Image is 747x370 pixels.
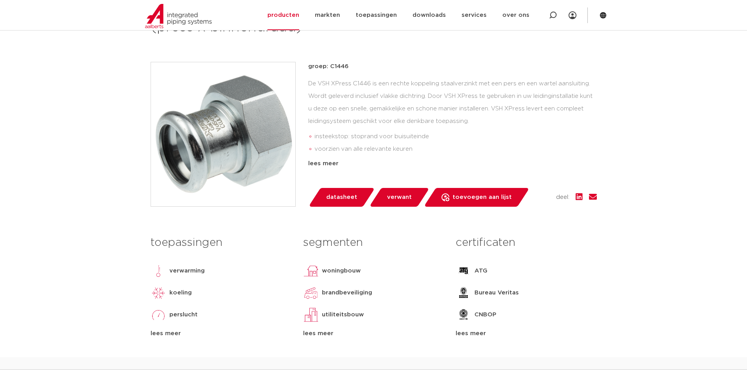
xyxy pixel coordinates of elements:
h3: certificaten [456,235,596,251]
span: verwant [387,191,412,204]
img: woningbouw [303,263,319,279]
p: CNBOP [474,310,496,319]
div: lees meer [456,329,596,338]
a: verwant [369,188,429,207]
p: perslucht [169,310,198,319]
li: insteekstop: stoprand voor buisuiteinde [314,130,597,143]
img: Bureau Veritas [456,285,471,301]
p: verwarming [169,266,205,276]
div: lees meer [151,329,291,338]
h3: segmenten [303,235,444,251]
div: lees meer [308,159,597,168]
h3: toepassingen [151,235,291,251]
div: De VSH XPress C1446 is een rechte koppeling staalverzinkt met een pers en een wartel aansluiting.... [308,78,597,156]
div: lees meer [303,329,444,338]
p: woningbouw [322,266,361,276]
img: CNBOP [456,307,471,323]
img: brandbeveiliging [303,285,319,301]
img: ATG [456,263,471,279]
img: perslucht [151,307,166,323]
p: utiliteitsbouw [322,310,364,319]
a: datasheet [308,188,375,207]
li: Leak Before Pressed-functie [314,155,597,168]
img: koeling [151,285,166,301]
p: ATG [474,266,487,276]
p: Bureau Veritas [474,288,519,298]
li: voorzien van alle relevante keuren [314,143,597,155]
p: koeling [169,288,192,298]
img: verwarming [151,263,166,279]
p: groep: C1446 [308,62,597,71]
img: utiliteitsbouw [303,307,319,323]
span: toevoegen aan lijst [453,191,512,204]
span: datasheet [326,191,357,204]
img: Product Image for VSH XPress Staalverzinkt wartelstuk (press x binnendraad) [151,62,295,206]
p: brandbeveiliging [322,288,372,298]
span: deel: [556,193,569,202]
